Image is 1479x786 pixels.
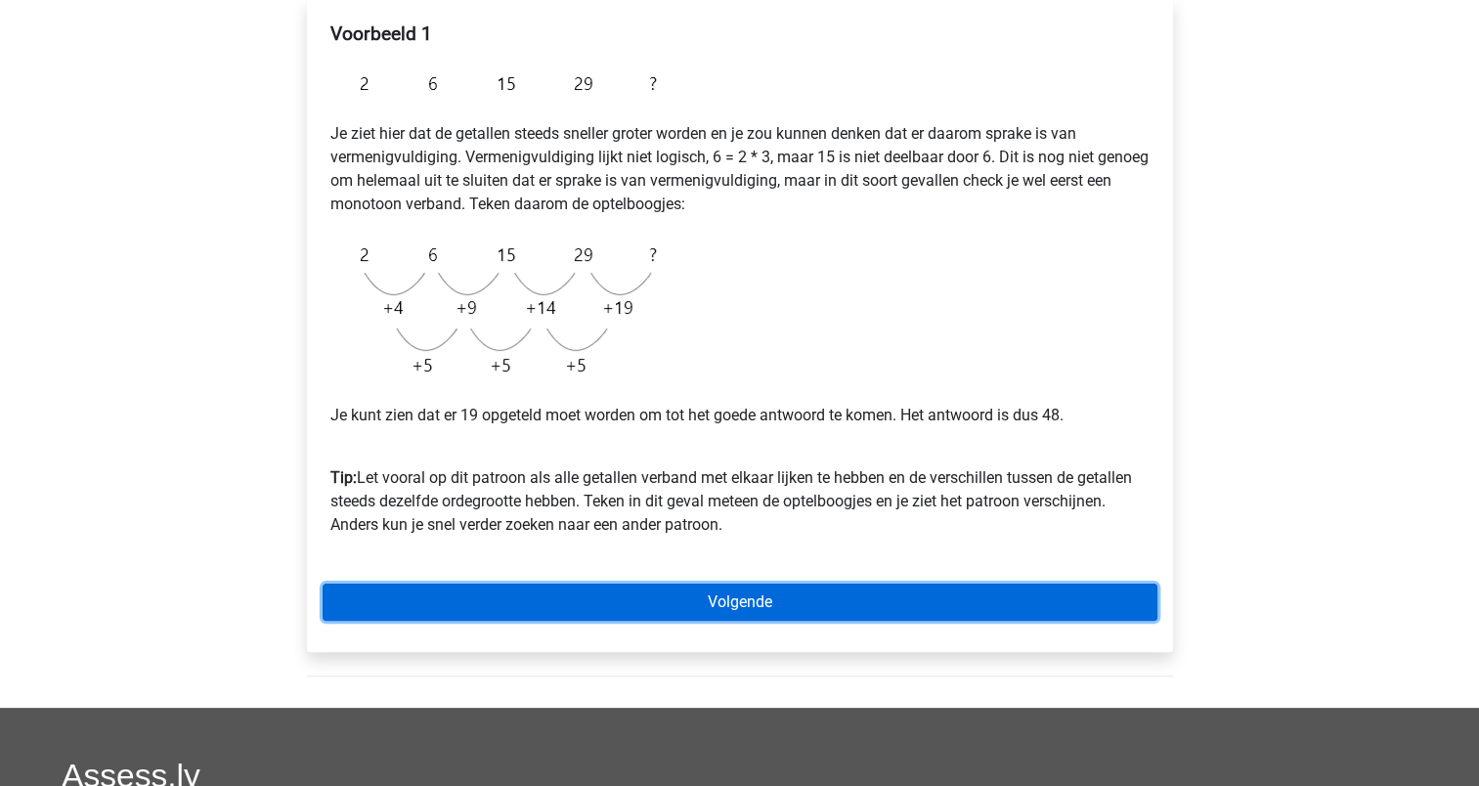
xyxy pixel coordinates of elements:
p: Je kunt zien dat er 19 opgeteld moet worden om tot het goede antwoord te komen. Het antwoord is d... [330,404,1150,427]
a: Volgende [323,584,1157,621]
b: Voorbeeld 1 [330,22,432,45]
img: Figure sequences Example 3 explanation.png [330,232,667,388]
b: Tip: [330,468,357,487]
p: Je ziet hier dat de getallen steeds sneller groter worden en je zou kunnen denken dat er daarom s... [330,122,1150,216]
p: Let vooral op dit patroon als alle getallen verband met elkaar lijken te hebben en de verschillen... [330,443,1150,537]
img: Figure sequences Example 3.png [330,61,667,107]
